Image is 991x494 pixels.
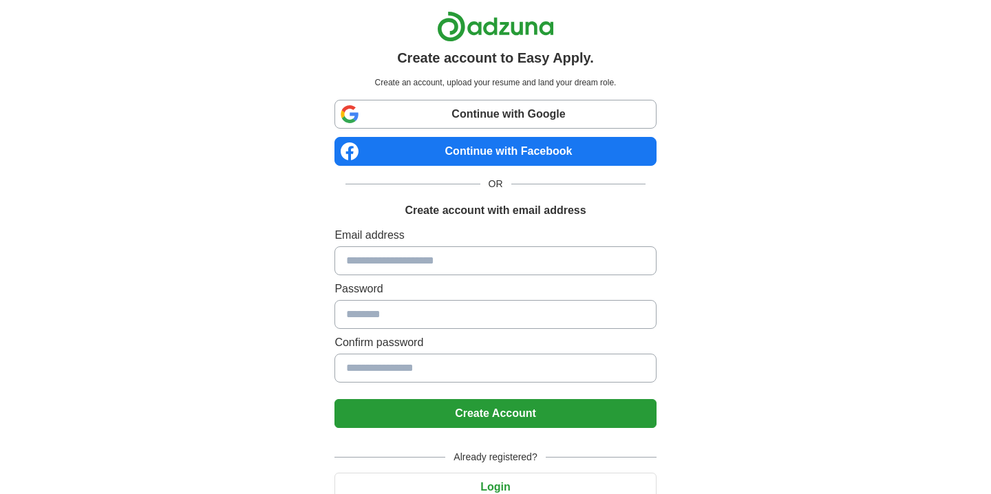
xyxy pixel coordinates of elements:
p: Create an account, upload your resume and land your dream role. [337,76,653,89]
a: Continue with Google [334,100,656,129]
span: Already registered? [445,450,545,464]
h1: Create account with email address [405,202,586,219]
a: Continue with Facebook [334,137,656,166]
label: Email address [334,227,656,244]
button: Create Account [334,399,656,428]
label: Password [334,281,656,297]
label: Confirm password [334,334,656,351]
h1: Create account to Easy Apply. [397,47,594,68]
span: OR [480,177,511,191]
img: Adzuna logo [437,11,554,42]
a: Login [334,481,656,493]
